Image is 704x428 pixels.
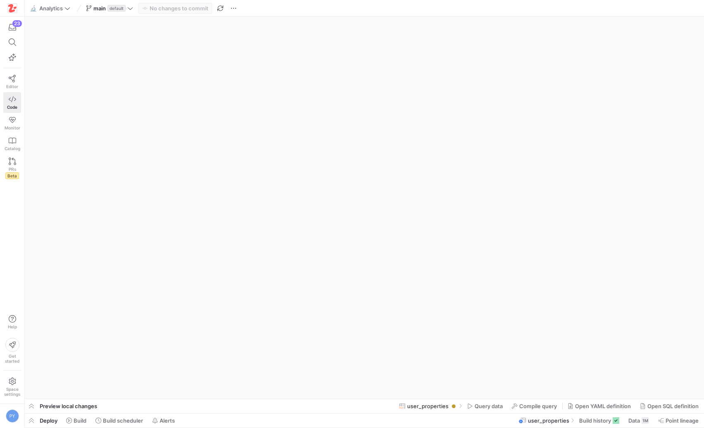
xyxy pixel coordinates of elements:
[5,146,20,151] span: Catalog
[3,1,21,15] a: https://storage.googleapis.com/y42-prod-data-exchange/images/h4OkG5kwhGXbZ2sFpobXAPbjBGJTZTGe3yEd...
[103,417,143,424] span: Build scheduler
[628,417,640,424] span: Data
[654,414,702,428] button: Point lineage
[3,311,21,333] button: Help
[4,387,20,397] span: Space settings
[160,417,175,424] span: Alerts
[6,409,19,423] div: PY
[93,5,106,12] span: main
[642,417,649,424] div: 1M
[74,417,86,424] span: Build
[62,414,90,428] button: Build
[564,399,635,413] button: Open YAML definition
[3,134,21,154] a: Catalog
[528,417,569,424] span: user_properties
[3,92,21,113] a: Code
[40,403,97,409] span: Preview local changes
[7,105,17,110] span: Code
[3,154,21,182] a: PRsBeta
[475,403,503,409] span: Query data
[579,417,611,424] span: Build history
[40,417,57,424] span: Deploy
[39,5,63,12] span: Analytics
[5,354,19,363] span: Get started
[519,403,557,409] span: Compile query
[647,403,699,409] span: Open SQL definition
[666,417,699,424] span: Point lineage
[636,399,702,413] button: Open SQL definition
[28,3,72,14] button: 🔬Analytics
[30,5,36,11] span: 🔬
[3,113,21,134] a: Monitor
[5,125,20,130] span: Monitor
[575,403,631,409] span: Open YAML definition
[8,4,17,12] img: https://storage.googleapis.com/y42-prod-data-exchange/images/h4OkG5kwhGXbZ2sFpobXAPbjBGJTZTGe3yEd...
[3,374,21,400] a: Spacesettings
[3,407,21,425] button: PY
[9,167,16,172] span: PRs
[3,20,21,35] button: 23
[575,414,623,428] button: Build history
[84,3,135,14] button: maindefault
[92,414,147,428] button: Build scheduler
[3,335,21,367] button: Getstarted
[463,399,506,413] button: Query data
[625,414,653,428] button: Data1M
[7,324,17,329] span: Help
[508,399,561,413] button: Compile query
[3,72,21,92] a: Editor
[107,5,126,12] span: default
[407,403,449,409] span: user_properties
[5,172,19,179] span: Beta
[6,84,18,89] span: Editor
[12,20,22,27] div: 23
[148,414,179,428] button: Alerts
